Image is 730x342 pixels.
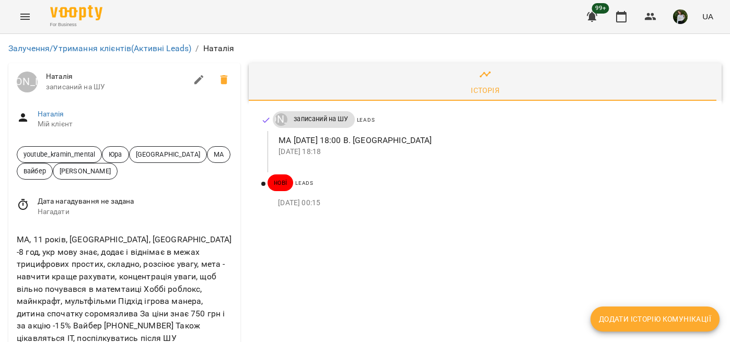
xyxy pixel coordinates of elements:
[590,306,720,332] button: Додати історію комунікації
[275,113,287,126] div: [PERSON_NAME]
[38,119,233,129] span: Мій клієнт
[203,42,235,55] p: Наталія
[273,113,287,126] a: [PERSON_NAME]
[38,207,233,217] span: Нагадати
[471,84,500,97] div: Історія
[102,149,128,159] span: Юра
[53,166,117,176] span: [PERSON_NAME]
[599,313,711,325] span: Додати історію комунікації
[38,110,64,118] a: Наталія
[195,42,199,55] li: /
[46,82,187,92] span: записаний на ШУ
[673,9,688,24] img: 6b662c501955233907b073253d93c30f.jpg
[702,11,713,22] span: UA
[268,178,293,187] span: нові
[38,196,233,207] span: Дата нагадування не задана
[592,3,609,14] span: 99+
[17,72,38,92] a: [PERSON_NAME]
[46,72,187,82] span: Наталія
[50,21,102,28] span: For Business
[17,72,38,92] div: Юрій Тимочко
[279,147,705,157] p: [DATE] 18:18
[207,149,230,159] span: МА
[50,5,102,20] img: Voopty Logo
[295,180,314,186] span: Leads
[8,42,722,55] nav: breadcrumb
[130,149,207,159] span: [GEOGRAPHIC_DATA]
[698,7,717,26] button: UA
[17,166,52,176] span: вайбер
[278,198,705,208] p: [DATE] 00:15
[357,117,375,123] span: Leads
[17,149,101,159] span: youtube_kramin_mental
[8,43,191,53] a: Залучення/Утримання клієнтів(Активні Leads)
[287,114,354,124] span: записаний на ШУ
[279,134,705,147] p: МА [DATE] 18:00 В. [GEOGRAPHIC_DATA]
[13,4,38,29] button: Menu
